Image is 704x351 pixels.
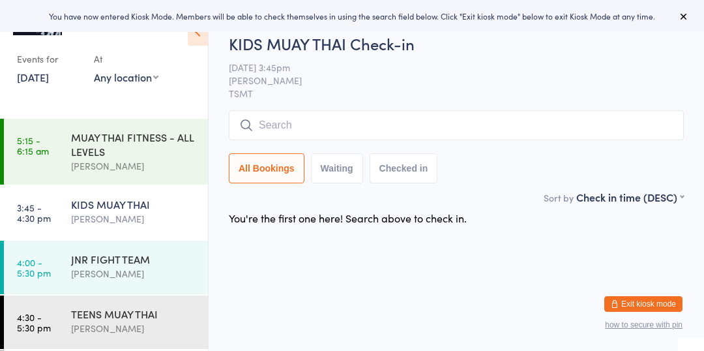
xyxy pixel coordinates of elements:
span: TSMT [229,87,684,100]
div: [PERSON_NAME] [71,321,197,336]
button: Exit kiosk mode [604,296,682,312]
div: KIDS MUAY THAI [71,197,197,211]
div: You're the first one here! Search above to check in. [229,211,467,225]
span: [PERSON_NAME] [229,74,664,87]
h2: KIDS MUAY THAI Check-in [229,33,684,54]
input: Search [229,110,684,140]
a: 4:30 -5:30 pmTEENS MUAY THAI[PERSON_NAME] [4,296,208,349]
time: 4:00 - 5:30 pm [17,257,51,278]
div: JNR FIGHT TEAM [71,252,197,266]
a: [DATE] [17,70,49,84]
div: [PERSON_NAME] [71,211,197,226]
a: 3:45 -4:30 pmKIDS MUAY THAI[PERSON_NAME] [4,186,208,239]
button: All Bookings [229,153,304,183]
time: 5:15 - 6:15 am [17,135,49,156]
button: how to secure with pin [605,320,682,329]
a: 5:15 -6:15 amMUAY THAI FITNESS - ALL LEVELS[PERSON_NAME] [4,119,208,185]
time: 3:45 - 4:30 pm [17,202,51,223]
div: Events for [17,48,81,70]
button: Checked in [370,153,438,183]
div: At [94,48,158,70]
div: [PERSON_NAME] [71,266,197,281]
label: Sort by [544,191,574,204]
span: [DATE] 3:45pm [229,61,664,74]
div: TEENS MUAY THAI [71,307,197,321]
a: 4:00 -5:30 pmJNR FIGHT TEAM[PERSON_NAME] [4,241,208,294]
div: [PERSON_NAME] [71,159,197,174]
div: Check in time (DESC) [576,190,684,204]
time: 4:30 - 5:30 pm [17,312,51,333]
div: Any location [94,70,158,84]
button: Waiting [311,153,363,183]
div: MUAY THAI FITNESS - ALL LEVELS [71,130,197,159]
div: You have now entered Kiosk Mode. Members will be able to check themselves in using the search fie... [21,10,683,22]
